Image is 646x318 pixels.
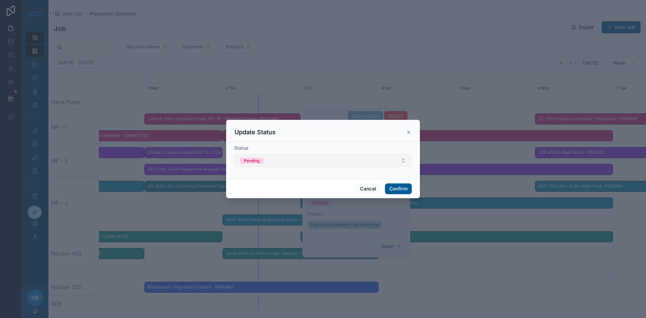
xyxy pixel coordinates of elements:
[385,183,412,194] button: Confirm
[234,154,412,167] button: Select Button
[234,145,249,151] span: Status
[356,183,381,194] button: Cancel
[244,158,259,164] div: Pending
[235,128,276,136] h3: Update Status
